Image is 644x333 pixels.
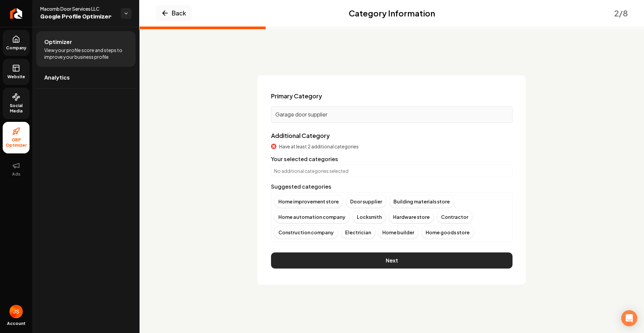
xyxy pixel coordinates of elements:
[271,132,330,139] label: Additional Category
[3,30,30,56] a: Company
[3,103,30,114] span: Social Media
[389,195,454,208] div: Building materials store
[271,155,513,163] div: Your selected categories
[271,183,513,191] div: Suggested categories
[3,156,30,182] button: Ads
[275,110,508,118] p: Garage door supplier
[274,168,509,174] p: No additional categories selected
[421,226,474,239] div: Home goods store
[274,195,343,208] div: Home improvement store
[40,12,115,21] span: Google Profile Optimizer
[44,38,72,46] span: Optimizer
[3,59,30,85] a: Website
[349,8,435,18] h2: Category Information
[44,74,70,82] span: Analytics
[3,88,30,119] a: Social Media
[156,5,192,21] button: Back
[346,195,386,208] div: Door supplier
[341,226,375,239] div: Electrician
[9,172,23,177] span: Ads
[9,305,23,318] img: James Shamoun
[7,321,25,326] span: Account
[271,252,513,269] button: Next
[279,143,359,150] span: Have at least 2 additional categories
[5,74,28,80] span: Website
[9,305,23,318] button: Open user button
[271,91,322,101] span: Primary Category
[3,137,30,148] span: GBP Optimizer
[437,210,473,223] div: Contractor
[274,226,338,239] div: Construction company
[3,45,29,51] span: Company
[378,226,419,239] div: Home builder
[614,8,628,18] div: 2 / 8
[274,210,350,223] div: Home automation company
[36,67,136,88] a: Analytics
[10,8,22,19] img: Rebolt Logo
[44,47,127,60] span: View your profile score and steps to improve your business profile
[621,310,637,326] div: Open Intercom Messenger
[40,5,115,12] span: Macomb Door Services LLC
[389,210,434,223] div: Hardware store
[353,210,386,223] div: Locksmith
